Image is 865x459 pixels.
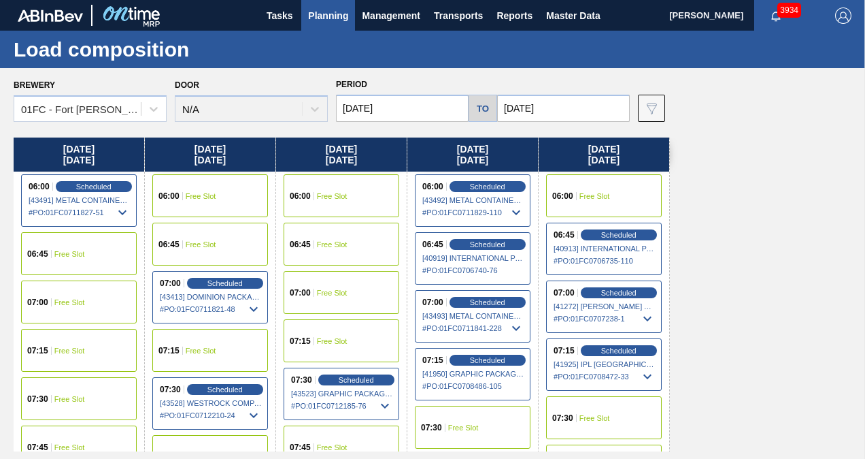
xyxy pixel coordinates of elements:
[336,80,367,89] span: Period
[291,390,393,398] span: [43523] GRAPHIC PACKAGING INTERNATIONA - 0008221069
[448,424,479,432] span: Free Slot
[317,443,347,452] span: Free Slot
[422,262,524,279] span: # PO : 01FC0706740-76
[29,196,131,204] span: [43491] METAL CONTAINER CORPORATION - 0008219743
[76,183,112,191] span: Scheduled
[145,138,275,172] div: [DATE] [DATE]
[290,337,311,345] span: 07:15
[496,7,532,24] span: Reports
[207,385,243,394] span: Scheduled
[470,298,505,306] span: Scheduled
[54,298,85,306] span: Free Slot
[54,395,85,403] span: Free Slot
[290,240,311,249] span: 06:45
[554,360,656,368] span: [41925] IPL USA INC - 0008221130
[14,80,55,90] label: Brewery
[27,347,48,355] span: 07:15
[643,100,660,116] img: icon-filter-gray
[158,347,180,355] span: 07:15
[317,240,347,249] span: Free Slot
[554,244,656,253] span: [40913] INTERNATIONAL PAPER COMPANY - 0008219785
[290,289,311,297] span: 07:00
[186,192,216,200] span: Free Slot
[175,80,199,90] label: Door
[422,320,524,336] span: # PO : 01FC0711841-228
[539,138,669,172] div: [DATE] [DATE]
[546,7,600,24] span: Master Data
[160,407,262,424] span: # PO : 01FC0712210-24
[601,289,637,297] span: Scheduled
[336,95,469,122] input: mm/dd/yyyy
[27,443,48,452] span: 07:45
[186,347,216,355] span: Free Slot
[27,250,48,258] span: 06:45
[276,138,407,172] div: [DATE] [DATE]
[291,398,393,414] span: # PO : 01FC0712185-76
[29,183,50,191] span: 06:00
[777,3,801,18] span: 3934
[754,6,798,25] button: Notifications
[497,95,630,122] input: mm/dd/yyyy
[554,347,575,355] span: 07:15
[27,298,48,306] span: 07:00
[160,279,181,287] span: 07:00
[317,192,347,200] span: Free Slot
[158,192,180,200] span: 06:00
[422,356,443,364] span: 07:15
[308,7,348,24] span: Planning
[160,385,181,394] span: 07:30
[54,347,85,355] span: Free Slot
[421,424,442,432] span: 07:30
[552,192,573,200] span: 06:00
[291,376,312,384] span: 07:30
[339,376,374,384] span: Scheduled
[14,138,144,172] div: [DATE] [DATE]
[638,95,665,122] button: icon-filter-gray
[317,289,347,297] span: Free Slot
[290,443,311,452] span: 07:45
[422,254,524,262] span: [40919] INTERNATIONAL PAPER COMPANY - 0008219785
[601,347,637,355] span: Scheduled
[362,7,420,24] span: Management
[186,240,216,249] span: Free Slot
[29,204,131,221] span: # PO : 01FC0711827-51
[27,395,48,403] span: 07:30
[422,312,524,320] span: [43493] METAL CONTAINER CORPORATION - 0008219743
[14,42,255,57] h1: Load composition
[422,196,524,204] span: [43492] METAL CONTAINER CORPORATION - 0008219743
[422,204,524,221] span: # PO : 01FC0711829-110
[422,378,524,394] span: # PO : 01FC0708486-105
[21,104,142,115] div: 01FC - Fort [PERSON_NAME] Brewery
[554,289,575,297] span: 07:00
[160,293,262,301] span: [43413] DOMINION PACKAGING, INC. - 0008325026
[477,104,489,114] h5: to
[158,240,180,249] span: 06:45
[160,301,262,317] span: # PO : 01FC0711821-48
[407,138,538,172] div: [DATE] [DATE]
[579,414,610,422] span: Free Slot
[554,253,656,269] span: # PO : 01FC0706735-110
[265,7,294,24] span: Tasks
[317,337,347,345] span: Free Slot
[18,10,83,22] img: TNhmsLtSVTkK8tSr43FrP2fwEKptu5GPRR3wAAAABJRU5ErkJggg==
[835,7,851,24] img: Logout
[422,240,443,249] span: 06:45
[554,302,656,311] span: [41272] Brooks and Whittle - Saint Louis - 0008221115
[554,368,656,385] span: # PO : 01FC0708472-33
[422,370,524,378] span: [41950] GRAPHIC PACKAGING INTERNATIONA - 0008221069
[552,414,573,422] span: 07:30
[422,298,443,306] span: 07:00
[470,356,505,364] span: Scheduled
[470,240,505,249] span: Scheduled
[579,192,610,200] span: Free Slot
[434,7,483,24] span: Transports
[601,231,637,239] span: Scheduled
[554,231,575,239] span: 06:45
[54,250,85,258] span: Free Slot
[54,443,85,452] span: Free Slot
[422,183,443,191] span: 06:00
[290,192,311,200] span: 06:00
[554,311,656,327] span: # PO : 01FC0707238-1
[470,183,505,191] span: Scheduled
[207,279,243,287] span: Scheduled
